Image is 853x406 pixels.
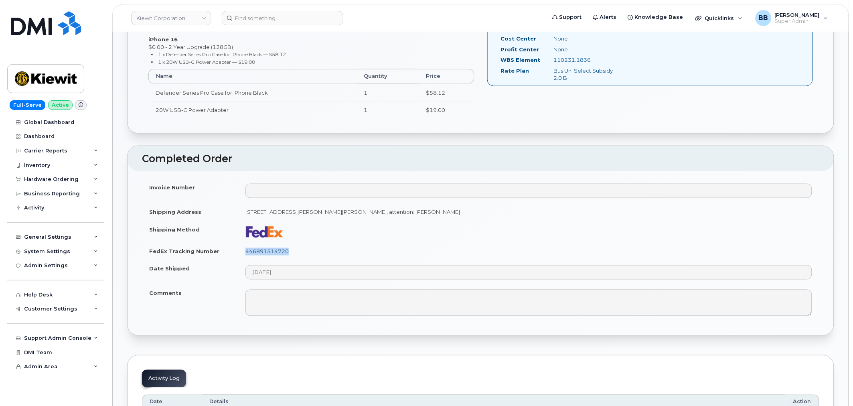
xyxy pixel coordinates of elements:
a: Kiewit Corporation [131,11,211,25]
label: WBS Element [501,56,541,64]
span: Knowledge Base [635,13,683,21]
div: Ben Baskerville Jr [750,10,834,26]
span: Support [559,13,582,21]
small: 1 x 20W USB-C Power Adapter — $19.00 [158,59,255,65]
a: Alerts [588,9,622,25]
div: None [547,46,621,53]
span: Alerts [600,13,617,21]
span: Date [150,398,162,406]
span: Details [209,398,229,406]
td: Defender Series Pro Case for iPhone Black [148,84,357,101]
div: None [547,35,621,43]
label: Date Shipped [149,265,190,273]
label: Shipping Method [149,226,200,233]
td: $58.12 [419,84,474,101]
label: Rate Plan [501,67,529,75]
td: $19.00 [419,101,474,119]
th: Name [148,69,357,83]
a: Knowledge Base [622,9,689,25]
label: Profit Center [501,46,539,53]
label: Comments [149,290,182,297]
div: Bus Unl Select Subsidy 2.0 B [547,67,621,82]
label: Invoice Number [149,184,195,191]
span: [PERSON_NAME] [775,12,820,18]
input: Find something... [222,11,343,25]
iframe: Messenger Launcher [818,371,847,400]
strong: iPhone 16 [148,36,178,43]
th: Quantity [357,69,419,83]
td: 1 [357,101,419,119]
td: 20W USB-C Power Adapter [148,101,357,119]
a: 446891514720 [245,248,289,255]
div: Quicklinks [690,10,748,26]
a: Support [547,9,588,25]
td: 1 [357,84,419,101]
td: [STREET_ADDRESS][PERSON_NAME][PERSON_NAME], attention: [PERSON_NAME] [238,203,819,221]
span: Quicklinks [705,15,734,21]
span: BB [759,13,768,23]
div: 110231.1836 [547,56,621,64]
th: Price [419,69,474,83]
label: Shipping Address [149,208,201,216]
small: 1 x Defender Series Pro Case for iPhone Black — $58.12 [158,51,286,57]
label: FedEx Tracking Number [149,248,219,256]
img: fedex-bc01427081be8802e1fb5a1adb1132915e58a0589d7a9405a0dcbe1127be6add.png [245,226,284,238]
h2: Completed Order [142,153,819,164]
label: Cost Center [501,35,537,43]
span: Super Admin [775,18,820,24]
